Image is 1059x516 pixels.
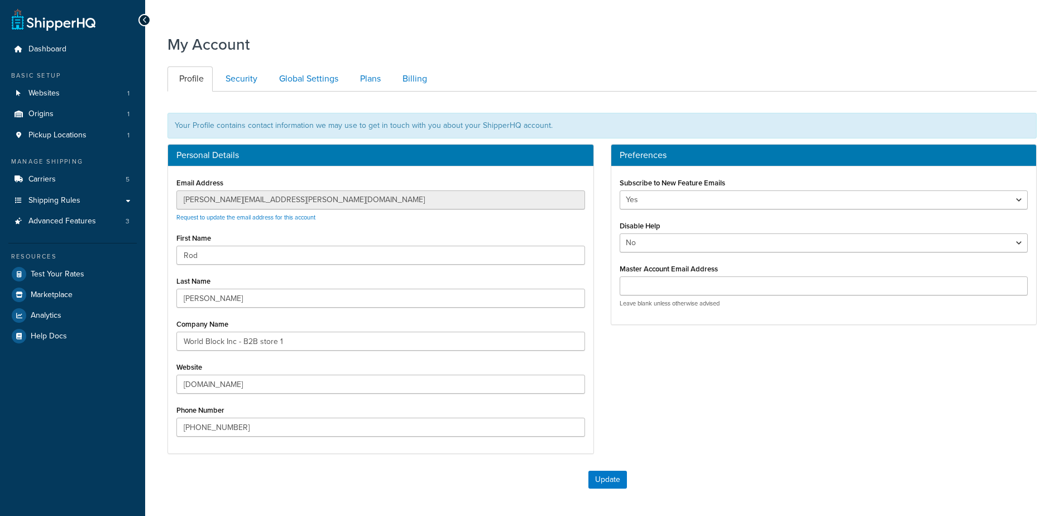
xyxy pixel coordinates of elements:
label: First Name [176,234,211,242]
label: Master Account Email Address [620,265,718,273]
span: Pickup Locations [28,131,87,140]
h3: Preferences [620,150,1028,160]
span: Carriers [28,175,56,184]
div: Resources [8,252,137,261]
a: Profile [167,66,213,92]
span: Advanced Features [28,217,96,226]
a: Test Your Rates [8,264,137,284]
div: Basic Setup [8,71,137,80]
label: Disable Help [620,222,660,230]
label: Subscribe to New Feature Emails [620,179,725,187]
span: Test Your Rates [31,270,84,279]
a: Origins 1 [8,104,137,125]
a: Dashboard [8,39,137,60]
span: 1 [127,89,130,98]
div: Your Profile contains contact information we may use to get in touch with you about your ShipperH... [167,113,1037,138]
span: 3 [126,217,130,226]
label: Website [176,363,202,371]
label: Company Name [176,320,228,328]
a: Billing [391,66,436,92]
a: Analytics [8,305,137,326]
a: Help Docs [8,326,137,346]
a: ShipperHQ Home [12,8,95,31]
span: 1 [127,131,130,140]
span: Help Docs [31,332,67,341]
li: Websites [8,83,137,104]
a: Security [214,66,266,92]
span: Websites [28,89,60,98]
p: Leave blank unless otherwise advised [620,299,1028,308]
label: Email Address [176,179,223,187]
a: Advanced Features 3 [8,211,137,232]
span: Origins [28,109,54,119]
li: Origins [8,104,137,125]
a: Request to update the email address for this account [176,213,315,222]
a: Shipping Rules [8,190,137,211]
h1: My Account [167,34,250,55]
a: Marketplace [8,285,137,305]
span: 5 [126,175,130,184]
span: Analytics [31,311,61,321]
a: Websites 1 [8,83,137,104]
label: Phone Number [176,406,224,414]
div: Manage Shipping [8,157,137,166]
li: Carriers [8,169,137,190]
span: 1 [127,109,130,119]
a: Carriers 5 [8,169,137,190]
label: Last Name [176,277,210,285]
a: Global Settings [267,66,347,92]
a: Pickup Locations 1 [8,125,137,146]
h3: Personal Details [176,150,585,160]
li: Advanced Features [8,211,137,232]
span: Shipping Rules [28,196,80,206]
li: Pickup Locations [8,125,137,146]
span: Marketplace [31,290,73,300]
a: Plans [348,66,390,92]
button: Update [588,471,627,489]
span: Dashboard [28,45,66,54]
